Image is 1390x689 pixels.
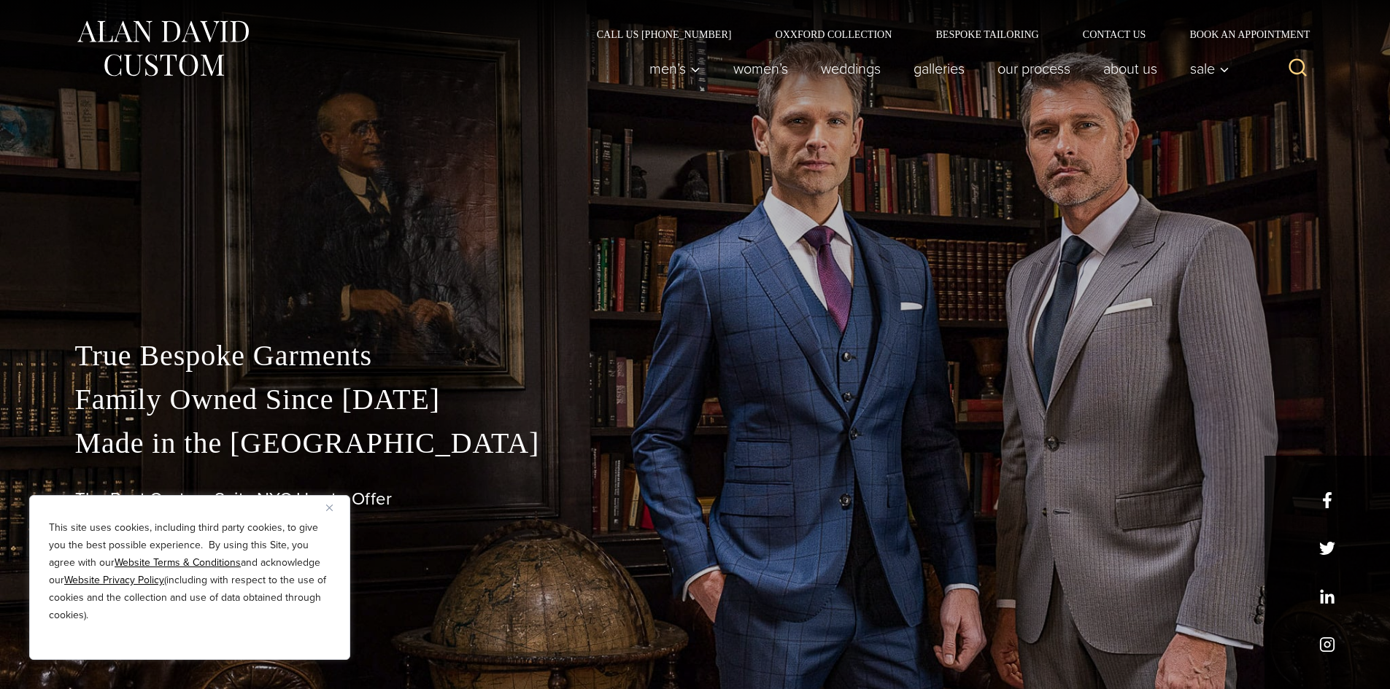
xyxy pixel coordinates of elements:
p: True Bespoke Garments Family Owned Since [DATE] Made in the [GEOGRAPHIC_DATA] [75,334,1316,465]
h1: The Best Custom Suits NYC Has to Offer [75,488,1316,510]
p: This site uses cookies, including third party cookies, to give you the best possible experience. ... [49,519,331,624]
img: Close [326,505,333,511]
a: Contact Us [1061,29,1168,39]
img: Alan David Custom [75,16,250,81]
a: Call Us [PHONE_NUMBER] [575,29,754,39]
a: Website Privacy Policy [64,572,164,588]
span: Sale [1190,61,1229,76]
a: Galleries [897,54,981,83]
nav: Secondary Navigation [575,29,1316,39]
nav: Primary Navigation [633,54,1237,83]
span: Men’s [649,61,700,76]
button: View Search Form [1281,51,1316,86]
a: weddings [804,54,897,83]
a: Women’s [717,54,804,83]
a: About Us [1086,54,1173,83]
a: Website Terms & Conditions [115,555,241,570]
a: Bespoke Tailoring [914,29,1060,39]
a: Book an Appointment [1167,29,1315,39]
a: Our Process [981,54,1086,83]
button: Close [326,499,344,516]
a: Oxxford Collection [753,29,914,39]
